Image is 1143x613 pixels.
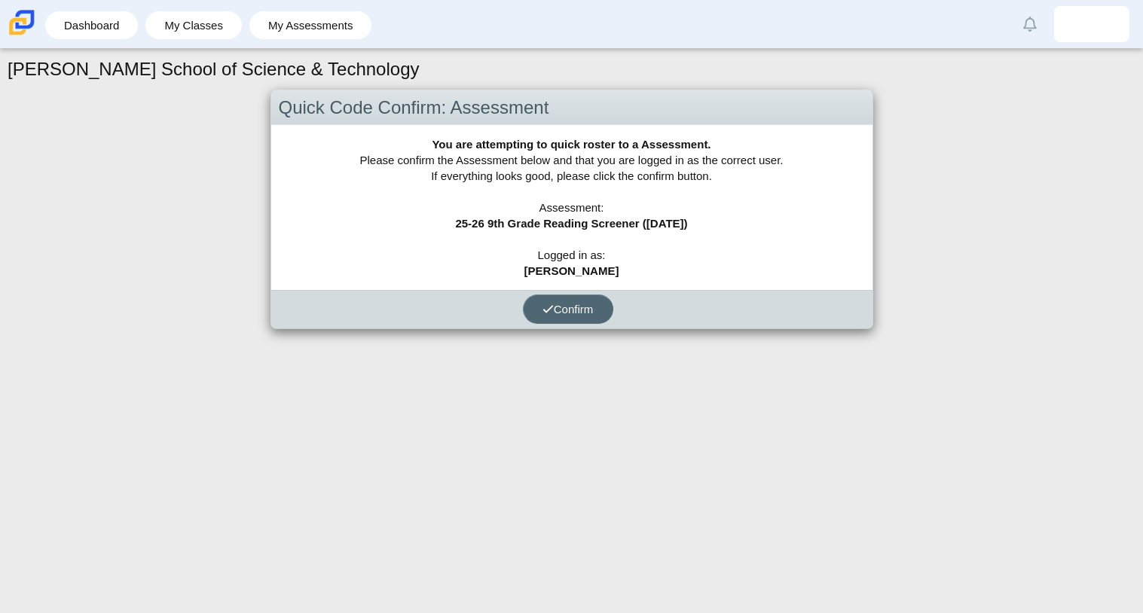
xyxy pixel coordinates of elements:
h1: [PERSON_NAME] School of Science & Technology [8,56,420,82]
a: Carmen School of Science & Technology [6,28,38,41]
b: 25-26 9th Grade Reading Screener ([DATE]) [455,217,687,230]
button: Confirm [523,294,613,324]
a: My Assessments [257,11,365,39]
img: isabella.sanchez.zk40GW [1080,12,1104,36]
a: Dashboard [53,11,130,39]
img: Carmen School of Science & Technology [6,7,38,38]
div: Please confirm the Assessment below and that you are logged in as the correct user. If everything... [271,125,873,290]
a: Alerts [1013,8,1047,41]
a: isabella.sanchez.zk40GW [1054,6,1129,42]
b: [PERSON_NAME] [524,264,619,277]
a: My Classes [153,11,234,39]
span: Confirm [542,303,594,316]
b: You are attempting to quick roster to a Assessment. [432,138,711,151]
div: Quick Code Confirm: Assessment [271,90,873,126]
